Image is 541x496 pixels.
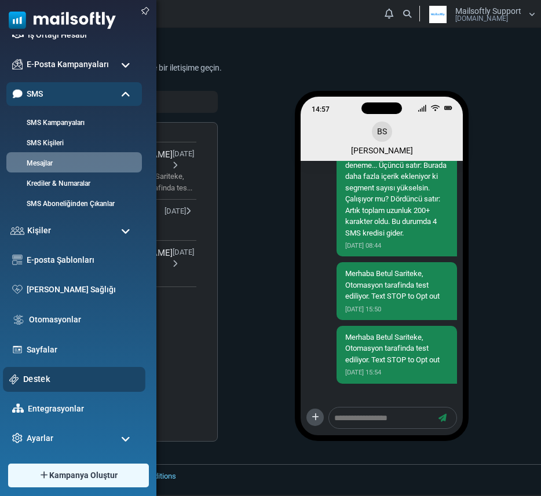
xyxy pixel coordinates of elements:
a: Entegrasyonlar [28,403,136,415]
img: workflow.svg [12,313,25,326]
span: Kampanya Oluştur [49,469,118,482]
img: campaigns-icon.png [12,59,23,69]
img: support-icon.svg [9,374,19,384]
span: E-Posta Kampanyaları [27,58,109,71]
img: landing_pages.svg [12,344,23,355]
footer: 2025 [38,464,541,485]
a: Sayfalar [27,344,136,356]
div: 14:57 [312,104,413,112]
img: email-templates-icon.svg [12,255,23,265]
a: User Logo Mailsoftly Support [DOMAIN_NAME] [423,6,535,23]
a: Mesajlar [6,158,139,168]
span: Kişiler [27,225,51,237]
a: Krediler & Numaralar [6,178,139,189]
div: Merhaba Betul Sariteke, Otomasyon tarafinda test ediliyor. Text STOP to Opt out [337,326,457,384]
div: Merhaba 👋 Bu mesaj test içindir. Lütfen dikkate almayınız. Sistem kontrolü yapılıyor... Devamı: B... [337,86,457,257]
a: SMS Kişileri [6,138,139,148]
span: Mailsoftly Support [455,7,521,15]
span: Ayarlar [27,432,53,444]
span: [DATE] [173,247,194,269]
img: domain-health-icon.svg [12,285,23,294]
div: Merhaba Betul Sariteke, Otomasyon tarafinda test ediliyor. Text STOP to Opt out [337,262,457,320]
span: [DATE] [173,148,194,171]
img: settings-icon.svg [12,433,23,443]
img: sms-icon-active.png [12,89,23,99]
small: [DATE] 15:54 [345,368,448,377]
span: SMS [27,88,43,100]
a: Otomasyonlar [29,314,136,326]
a: Destek [23,373,139,385]
span: [DOMAIN_NAME] [455,15,508,22]
img: contacts-icon.svg [10,226,24,234]
a: [PERSON_NAME] Sağlığı [27,284,136,296]
a: SMS Aboneliğinden Çıkanlar [6,199,139,209]
a: İş Ortağı Hesabı [28,29,136,41]
img: User Logo [423,6,452,23]
span: [DATE] [165,205,191,219]
a: E-posta Şablonları [27,254,136,266]
small: [DATE] 08:44 [345,241,448,251]
small: [DATE] 15:50 [345,304,448,314]
a: SMS Kampanyaları [6,117,139,128]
